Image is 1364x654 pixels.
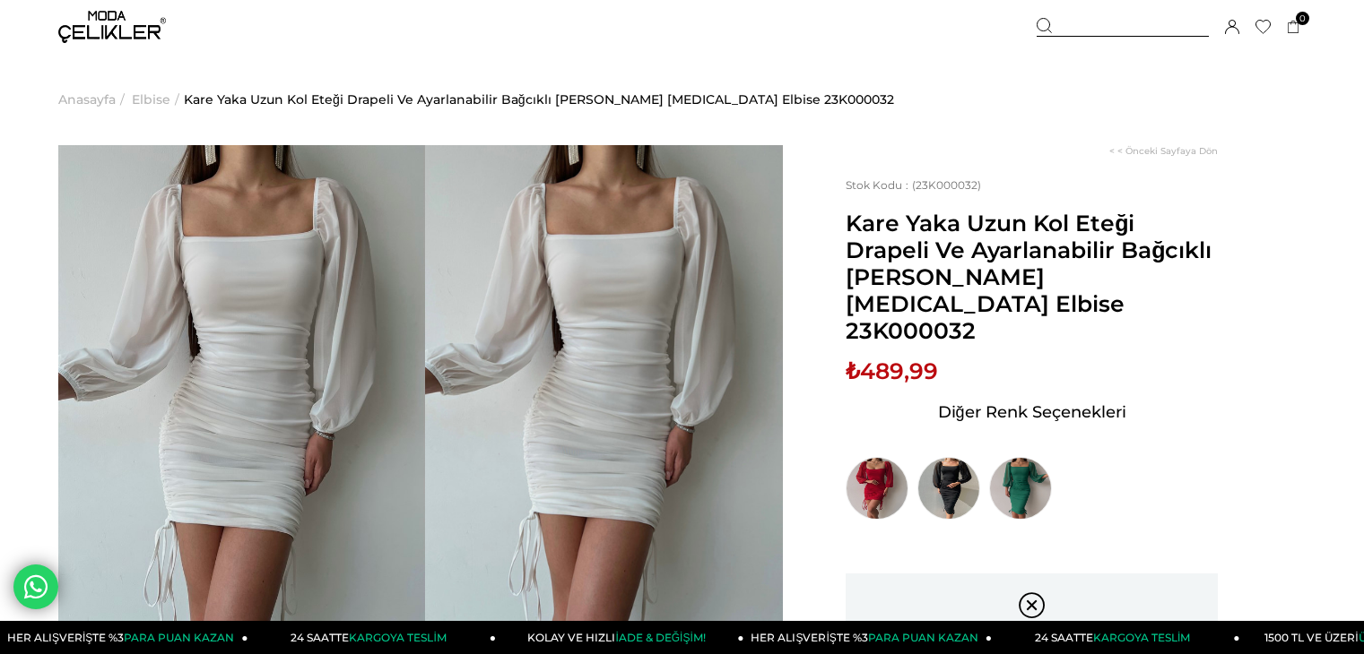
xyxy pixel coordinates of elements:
img: Kare Yaka Uzun Kol Eteği Drapeli Ve Ayarlanabilir Bağcıklı Carl Kadın Beyaz Elbise 23K000032 [425,145,783,622]
video: Kare Yaka Uzun Kol Eteği Drapeli Ve Ayarlanabilir Bağcıklı Carl Kadın Beyaz Elbise 23K000032 [58,145,425,633]
span: KARGOYA TESLİM [349,631,446,644]
span: ₺489,99 [846,357,938,384]
img: logo [58,11,166,43]
span: Diğer Renk Seçenekleri [938,398,1126,426]
span: PARA PUAN KAZAN [124,631,234,644]
span: 0 [1296,12,1309,25]
img: Kare Yaka Uzun Kol Eteği Drapeli Ve Ayarlanabilir Bağcıklı Carl Kadın Kırmızı Elbise 23K000032 [846,457,908,520]
span: (23K000032) [846,178,981,192]
span: KARGOYA TESLİM [1093,631,1190,644]
img: Kare Yaka Uzun Kol Eteği Drapeli Ve Ayarlanabilir Bağcıklı Carl Kadın Zümrüt Elbise 23K000032 [989,457,1052,520]
span: Stok Kodu [846,178,912,192]
a: Kare Yaka Uzun Kol Eteği Drapeli Ve Ayarlanabilir Bağcıklı [PERSON_NAME] [MEDICAL_DATA] Elbise 23... [184,54,894,145]
span: PARA PUAN KAZAN [868,631,978,644]
img: Kare Yaka Uzun Kol Eteği Drapeli Ve Ayarlanabilir Bağcıklı Carl Kadın Siyah Elbise 23K000032 [917,457,980,520]
a: 24 SAATTEKARGOYA TESLİM [248,621,497,654]
span: Kare Yaka Uzun Kol Eteği Drapeli Ve Ayarlanabilir Bağcıklı [PERSON_NAME] [MEDICAL_DATA] Elbise 23... [846,210,1218,344]
li: > [58,54,129,145]
a: HER ALIŞVERİŞTE %3PARA PUAN KAZAN [744,621,993,654]
a: 0 [1287,21,1300,34]
a: Anasayfa [58,54,116,145]
li: > [132,54,184,145]
a: KOLAY VE HIZLIİADE & DEĞİŞİM! [496,621,744,654]
a: < < Önceki Sayfaya Dön [1109,145,1218,157]
a: 24 SAATTEKARGOYA TESLİM [992,621,1240,654]
a: Elbise [132,54,170,145]
span: İADE & DEĞİŞİM! [615,631,705,644]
